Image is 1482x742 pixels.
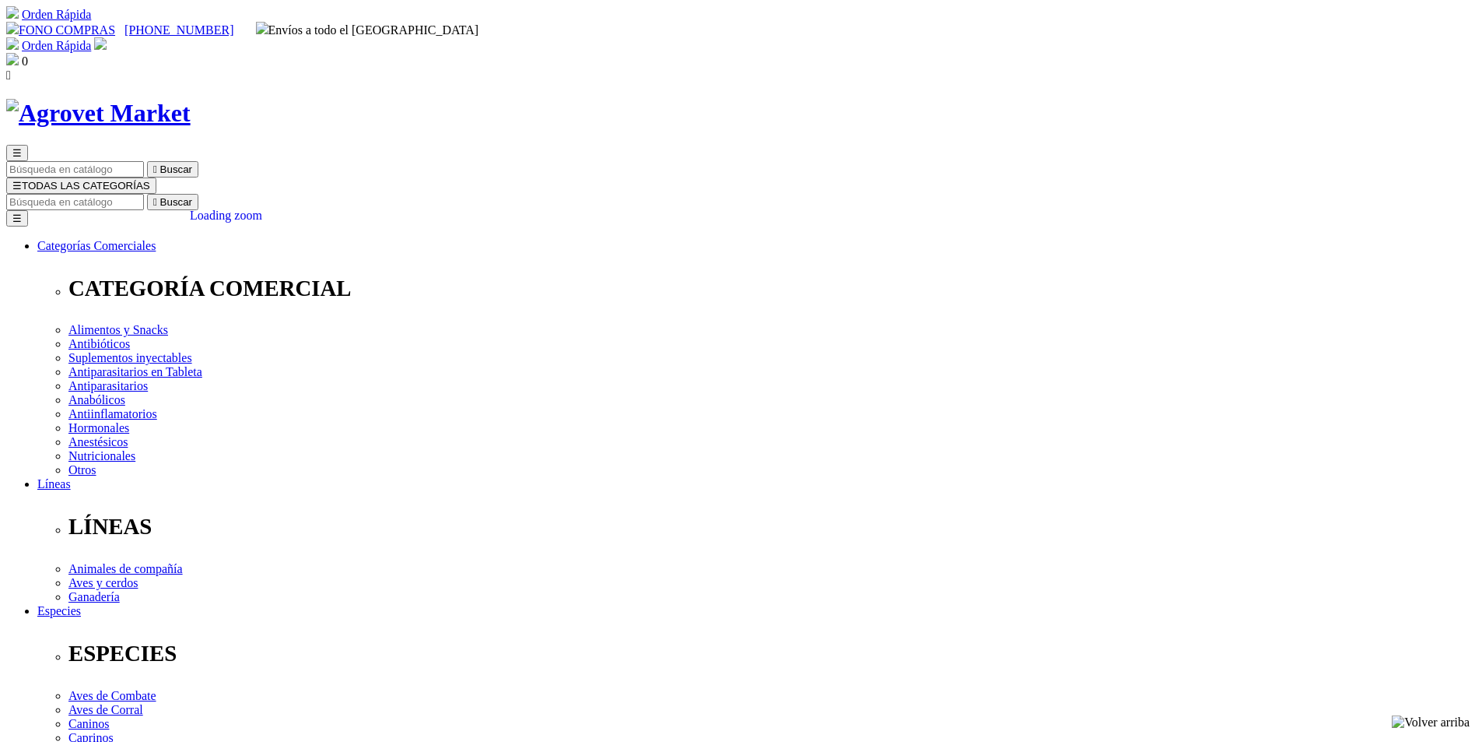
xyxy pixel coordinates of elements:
[94,37,107,50] img: user.svg
[68,576,138,589] a: Aves y cerdos
[68,393,125,406] a: Anabólicos
[68,276,1476,301] p: CATEGORÍA COMERCIAL
[68,337,130,350] a: Antibióticos
[22,39,91,52] a: Orden Rápida
[12,147,22,159] span: ☰
[124,23,233,37] a: [PHONE_NUMBER]
[68,717,109,730] a: Caninos
[68,463,96,476] a: Otros
[1392,716,1470,730] img: Volver arriba
[68,562,183,575] a: Animales de compañía
[160,164,192,175] span: Buscar
[94,39,107,52] a: Acceda a su cuenta de cliente
[6,6,19,19] img: shopping-cart.svg
[37,604,81,617] a: Especies
[12,180,22,192] span: ☰
[147,194,198,210] button:  Buscar
[190,209,262,223] div: Loading zoom
[68,407,157,420] a: Antiinflamatorios
[153,164,157,175] i: 
[6,178,156,194] button: ☰TODAS LAS CATEGORÍAS
[68,590,120,603] a: Ganadería
[68,379,148,392] a: Antiparasitarios
[68,351,192,364] a: Suplementos inyectables
[153,196,157,208] i: 
[68,641,1476,666] p: ESPECIES
[37,239,156,252] a: Categorías Comerciales
[160,196,192,208] span: Buscar
[256,22,268,34] img: delivery-truck.svg
[68,703,143,716] a: Aves de Corral
[22,55,28,68] span: 0
[6,210,28,227] button: ☰
[68,323,168,336] a: Alimentos y Snacks
[6,22,19,34] img: phone.svg
[68,435,128,448] a: Anestésicos
[6,23,115,37] a: FONO COMPRAS
[68,514,1476,540] p: LÍNEAS
[68,421,129,434] a: Hormonales
[6,99,191,128] img: Agrovet Market
[6,69,11,82] i: 
[6,53,19,65] img: shopping-bag.svg
[68,365,202,378] a: Antiparasitarios en Tableta
[256,23,479,37] span: Envíos a todo el [GEOGRAPHIC_DATA]
[22,8,91,21] a: Orden Rápida
[6,145,28,161] button: ☰
[37,477,71,491] a: Líneas
[6,37,19,50] img: shopping-cart.svg
[6,161,144,178] input: Buscar
[6,194,144,210] input: Buscar
[68,689,156,702] a: Aves de Combate
[68,449,135,462] a: Nutricionales
[147,161,198,178] button:  Buscar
